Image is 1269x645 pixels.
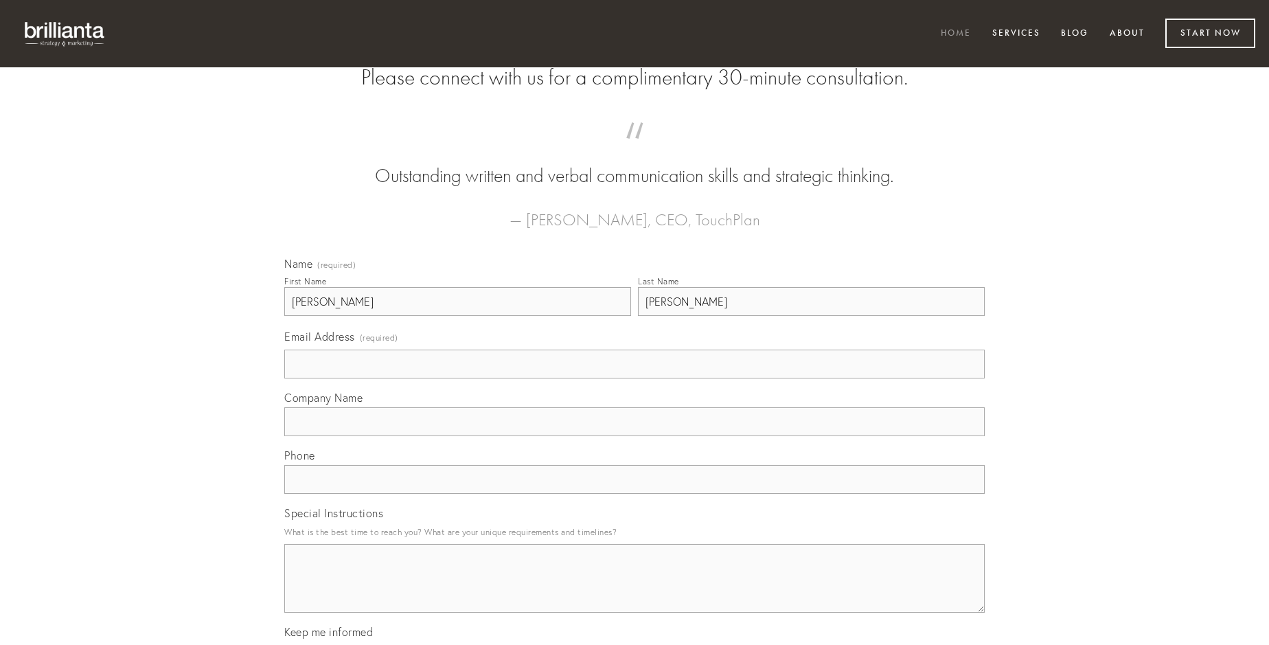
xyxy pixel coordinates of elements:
[284,391,363,405] span: Company Name
[932,23,980,45] a: Home
[284,506,383,520] span: Special Instructions
[983,23,1049,45] a: Services
[317,261,356,269] span: (required)
[1052,23,1097,45] a: Blog
[360,328,398,347] span: (required)
[284,65,985,91] h2: Please connect with us for a complimentary 30-minute consultation.
[1165,19,1255,48] a: Start Now
[306,136,963,190] blockquote: Outstanding written and verbal communication skills and strategic thinking.
[284,276,326,286] div: First Name
[306,136,963,163] span: “
[284,449,315,462] span: Phone
[1101,23,1154,45] a: About
[284,523,985,541] p: What is the best time to reach you? What are your unique requirements and timelines?
[306,190,963,234] figcaption: — [PERSON_NAME], CEO, TouchPlan
[14,14,117,54] img: brillianta - research, strategy, marketing
[284,330,355,343] span: Email Address
[284,257,312,271] span: Name
[284,625,373,639] span: Keep me informed
[638,276,679,286] div: Last Name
